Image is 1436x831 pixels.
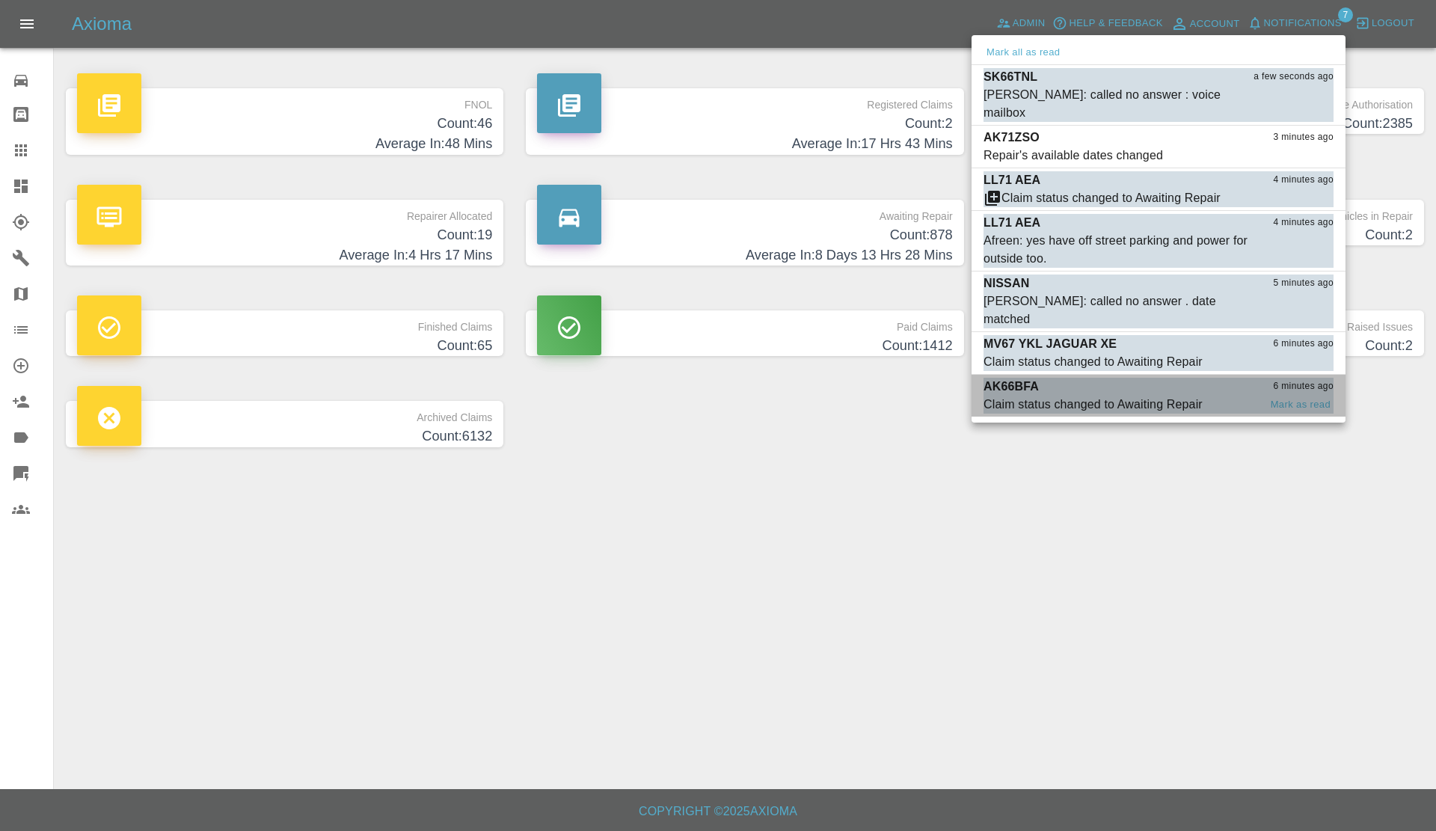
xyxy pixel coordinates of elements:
p: LL71 AEA [984,171,1040,189]
span: 5 minutes ago [1273,276,1334,291]
button: Mark all as read [984,44,1063,61]
p: MV67 YKL JAGUAR XE [984,335,1117,353]
div: [PERSON_NAME]: called no answer . date matched [984,292,1259,328]
p: AK66BFA [984,378,1039,396]
div: Claim status changed to Awaiting Repair [984,396,1203,414]
button: Mark as read [1268,396,1334,414]
p: LL71 AEA [984,214,1040,232]
span: 6 minutes ago [1273,379,1334,394]
div: [PERSON_NAME]: called no answer : voice mailbox [984,86,1259,122]
span: 4 minutes ago [1273,173,1334,188]
p: SK66TNL [984,68,1037,86]
div: Afreen: yes have off street parking and power for outside too. [984,232,1259,268]
span: a few seconds ago [1254,70,1334,85]
span: 6 minutes ago [1273,337,1334,352]
div: Repair's available dates changed [984,147,1163,165]
p: AK71ZSO [984,129,1040,147]
p: NISSAN [984,275,1029,292]
span: 4 minutes ago [1273,215,1334,230]
span: 3 minutes ago [1273,130,1334,145]
div: Claim status changed to Awaiting Repair [1001,189,1221,207]
div: Claim status changed to Awaiting Repair [984,353,1203,371]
